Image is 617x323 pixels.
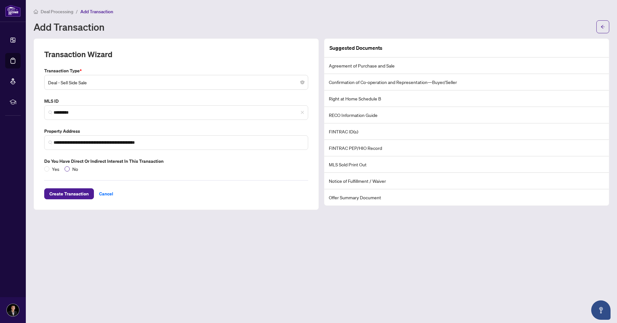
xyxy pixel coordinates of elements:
span: Cancel [99,189,113,199]
img: logo [5,5,21,17]
li: / [76,8,78,15]
img: Profile Icon [7,304,19,316]
li: Confirmation of Co-operation and Representation—Buyer/Seller [324,74,609,90]
label: Transaction Type [44,67,308,74]
img: search_icon [48,110,52,114]
span: Yes [49,165,62,172]
img: search_icon [48,141,52,144]
li: FINTRAC PEP/HIO Record [324,140,609,156]
li: Notice of Fulfillment / Waiver [324,173,609,189]
span: arrow-left [601,25,605,29]
span: Create Transaction [49,189,89,199]
li: Offer Summary Document [324,189,609,205]
span: Add Transaction [80,9,113,15]
span: No [70,165,81,172]
h1: Add Transaction [34,22,105,32]
span: Deal - Sell Side Sale [48,76,304,89]
li: Agreement of Purchase and Sale [324,57,609,74]
span: Deal Processing [41,9,73,15]
li: Right at Home Schedule B [324,90,609,107]
label: Property Address [44,128,308,135]
li: RECO Information Guide [324,107,609,123]
button: Open asap [591,300,611,320]
button: Create Transaction [44,188,94,199]
button: Cancel [94,188,118,199]
li: FINTRAC ID(s) [324,123,609,140]
article: Suggested Documents [329,44,382,52]
label: Do you have direct or indirect interest in this transaction [44,158,308,165]
span: close [300,110,304,114]
span: close-circle [300,80,304,84]
h2: Transaction Wizard [44,49,112,59]
span: home [34,9,38,14]
li: MLS Sold Print Out [324,156,609,173]
label: MLS ID [44,98,308,105]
